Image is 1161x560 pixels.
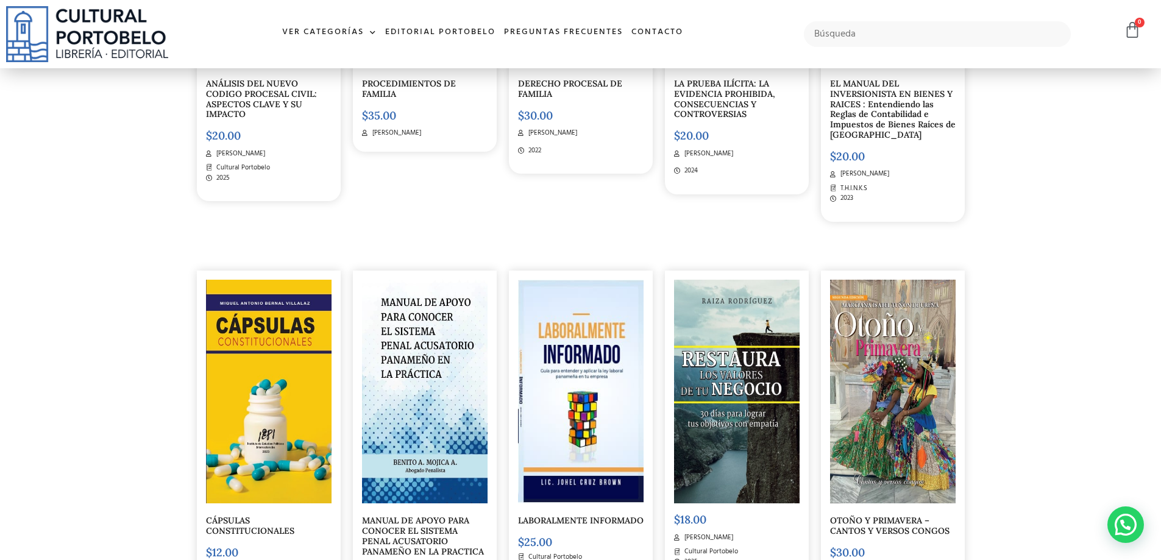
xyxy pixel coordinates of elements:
span: $ [518,535,524,549]
a: 0 [1124,21,1141,39]
bdi: 35.00 [362,108,396,122]
bdi: 20.00 [674,129,709,143]
span: [PERSON_NAME] [681,149,733,159]
span: T.H.I.N.K.S [837,183,867,194]
span: $ [206,545,212,559]
span: 2025 [213,173,230,183]
span: [PERSON_NAME] [837,169,889,179]
a: CÁPSULAS CONSTITUCIONALES [206,515,294,536]
img: Captura de pantalla 2025-07-16 103503 [206,280,332,504]
img: Captura de pantalla 2025-07-15 160316 [362,280,488,504]
bdi: 18.00 [674,512,706,526]
span: $ [362,108,368,122]
bdi: 20.00 [206,129,241,143]
span: $ [830,149,836,163]
span: 0 [1135,18,1145,27]
img: portada libro Raiza Rodriguez [674,280,800,504]
span: 2024 [681,166,698,176]
span: [PERSON_NAME] [681,533,733,543]
span: $ [518,108,524,122]
span: [PERSON_NAME] [213,149,265,159]
span: Cultural Portobelo [213,163,270,173]
span: Cultural Portobelo [681,547,738,557]
img: Captura de pantalla 2025-07-09 165016 [518,280,644,504]
bdi: 20.00 [830,149,865,163]
bdi: 30.00 [830,545,865,559]
bdi: 25.00 [518,535,552,549]
span: [PERSON_NAME] [369,128,421,138]
a: Editorial Portobelo [381,19,500,46]
a: EL MANUAL DEL INVERSIONISTA EN BIENES Y RAICES : Entendiendo las Reglas de Contabilidad e Impuest... [830,78,956,140]
a: Contacto [627,19,687,46]
a: PROCEDIMIENTOS DE FAMILIA [362,78,456,99]
a: LA PRUEBA ILÍCITA: LA EVIDENCIA PROHIBIDA, CONSECUENCIAS Y CONTROVERSIAS [674,78,775,119]
span: 2023 [837,193,853,204]
bdi: 12.00 [206,545,238,559]
a: Ver Categorías [278,19,381,46]
span: $ [206,129,212,143]
a: LABORALMENTE INFORMADO [518,515,644,526]
input: Búsqueda [804,21,1071,47]
a: DERECHO PROCESAL DE FAMILIA [518,78,622,99]
img: portada libro Marciana Tuñon [830,280,956,504]
a: Preguntas frecuentes [500,19,627,46]
a: MANUAL DE APOYO PARA CONOCER EL SISTEMA PENAL ACUSATORIO PANAMEÑO EN LA PRACTICA [362,515,484,556]
span: $ [674,129,680,143]
bdi: 30.00 [518,108,553,122]
span: $ [674,512,680,526]
span: $ [830,545,836,559]
a: ANÁLISIS DEL NUEVO CODIGO PROCESAL CIVIL: ASPECTOS CLAVE Y SU IMPACTO [206,78,317,119]
span: 2022 [525,146,541,156]
span: [PERSON_NAME] [525,128,577,138]
a: OTOÑO Y PRIMAVERA – CANTOS Y VERSOS CONGOS [830,515,950,536]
